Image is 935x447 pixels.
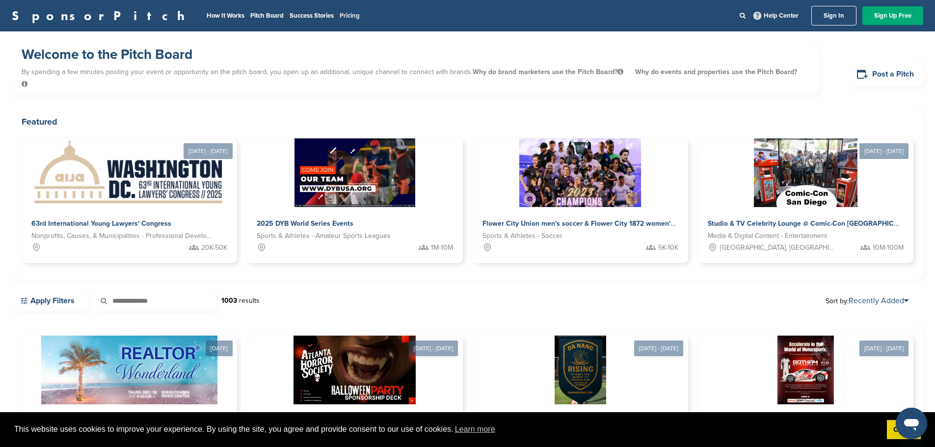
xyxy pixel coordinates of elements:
[708,231,827,241] span: Media & Digital Content - Entertainment
[873,242,904,253] span: 10M-100M
[12,9,191,22] a: SponsorPitch
[257,231,391,241] span: Sports & Athletes - Amateur Sports Leagues
[22,63,809,93] p: By spending a few minutes posting your event or opportunity on the pitch board, you open up an ad...
[14,422,879,437] span: This website uses cookies to improve your experience. By using the site, you agree and provide co...
[290,12,334,20] a: Success Stories
[41,336,217,404] img: Sponsorpitch &
[849,62,923,86] a: Post a Pitch
[239,296,260,305] span: results
[31,219,171,228] span: 63rd International Young Lawyers' Congress
[22,123,237,263] a: [DATE] - [DATE] Sponsorpitch & 63rd International Young Lawyers' Congress Nonprofits, Causes, & M...
[859,143,908,159] div: [DATE] - [DATE]
[431,242,453,253] span: 1M-10M
[751,10,801,22] a: Help Center
[754,138,857,207] img: Sponsorpitch &
[777,336,834,404] img: Sponsorpitch &
[340,12,360,20] a: Pricing
[896,408,927,439] iframe: Button to launch messaging window
[184,143,233,159] div: [DATE] - [DATE]
[22,46,809,63] h1: Welcome to the Pitch Board
[454,422,497,437] a: learn more about cookies
[473,68,625,76] span: Why do brand marketers use the Pitch Board?
[519,138,641,207] img: Sponsorpitch &
[482,219,696,228] span: Flower City Union men's soccer & Flower City 1872 women's soccer
[247,138,462,263] a: Sponsorpitch & 2025 DYB World Series Events Sports & Athletes - Amateur Sports Leagues 1M-10M
[555,336,606,404] img: Sponsorpitch &
[207,12,244,20] a: How It Works
[206,341,233,356] div: [DATE]
[482,231,562,241] span: Sports & Athletes - Soccer
[887,420,921,440] a: dismiss cookie message
[257,219,353,228] span: 2025 DYB World Series Events
[22,115,913,129] h2: Featured
[811,6,856,26] a: Sign In
[31,231,213,241] span: Nonprofits, Causes, & Municipalities - Professional Development
[658,242,678,253] span: 5K-10K
[634,341,683,356] div: [DATE] - [DATE]
[294,138,416,207] img: Sponsorpitch &
[826,297,908,305] span: Sort by:
[409,341,458,356] div: [DATE] - [DATE]
[12,290,89,311] a: Apply Filters
[859,341,908,356] div: [DATE] - [DATE]
[32,138,227,207] img: Sponsorpitch &
[473,138,688,263] a: Sponsorpitch & Flower City Union men's soccer & Flower City 1872 women's soccer Sports & Athletes...
[698,123,913,263] a: [DATE] - [DATE] Sponsorpitch & Studio & TV Celebrity Lounge @ Comic-Con [GEOGRAPHIC_DATA]. Over 3...
[849,296,908,306] a: Recently Added
[294,336,416,404] img: Sponsorpitch &
[862,6,923,25] a: Sign Up Free
[201,242,227,253] span: 20K-50K
[250,12,284,20] a: Pitch Board
[221,296,237,305] strong: 1003
[720,242,835,253] span: [GEOGRAPHIC_DATA], [GEOGRAPHIC_DATA]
